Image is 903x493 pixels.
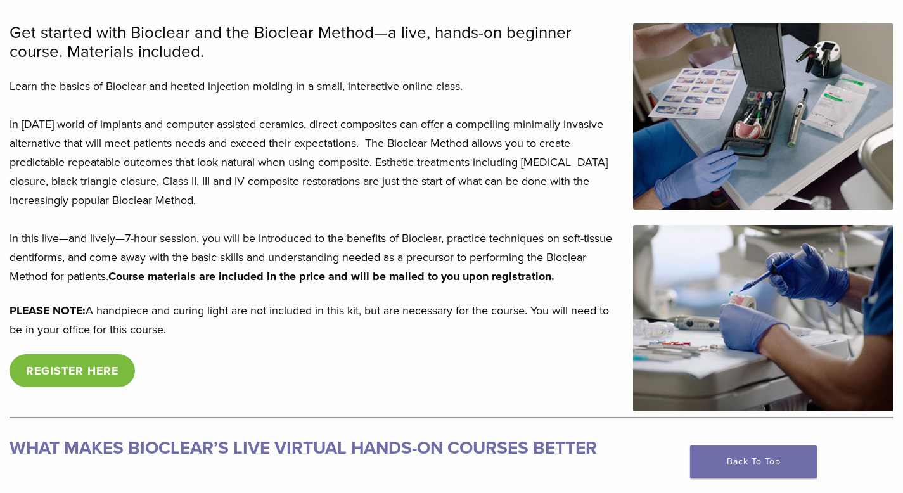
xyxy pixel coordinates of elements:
p: Get started with Bioclear and the Bioclear Method—a live, hands-on beginner course. Materials inc... [10,23,618,61]
strong: PLEASE NOTE: [10,304,86,317]
h3: WHAT MAKES BIOCLEAR’S LIVE VIRTUAL HANDS-ON COURSES BETTER [10,433,893,463]
strong: Course materials are included in the price and will be mailed to you upon registration. [108,269,554,283]
p: A handpiece and curing light are not included in this kit, but are necessary for the course. You ... [10,301,618,339]
a: Back To Top [690,445,817,478]
a: REGISTER HERE [10,354,135,387]
p: Learn the basics of Bioclear and heated injection molding in a small, interactive online class. I... [10,77,618,286]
